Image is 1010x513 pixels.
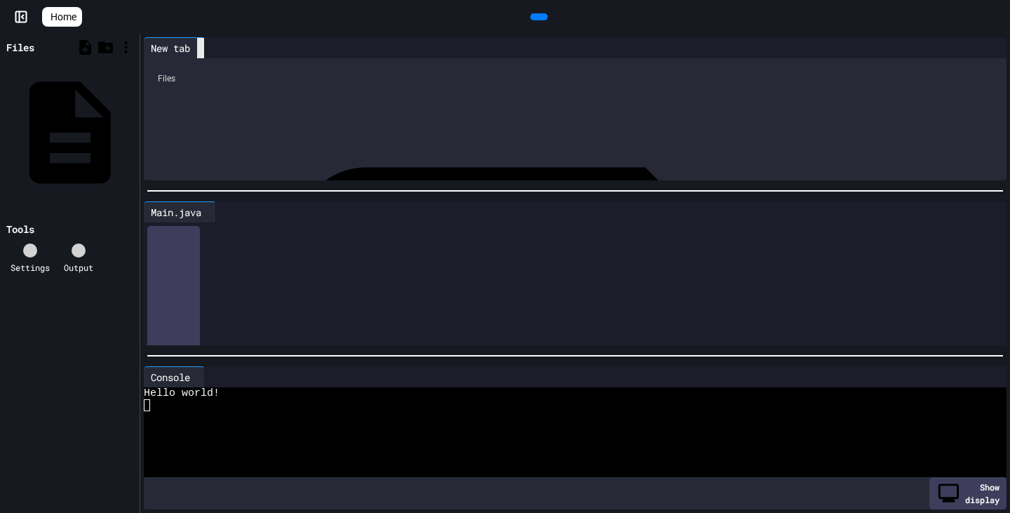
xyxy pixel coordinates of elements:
span: Hello world! [144,387,220,399]
div: Output [64,261,93,274]
div: Console [144,366,205,387]
div: Files [151,65,999,92]
div: Show display [929,477,1006,509]
span: Home [50,10,76,24]
div: Console [144,370,197,385]
div: Main.java [144,205,208,220]
div: New tab [144,37,205,58]
div: New tab [144,41,197,55]
div: Settings [11,261,50,274]
div: Files [6,40,34,55]
a: Home [42,7,82,27]
div: Tools [6,222,34,236]
div: Main.java [144,201,216,222]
